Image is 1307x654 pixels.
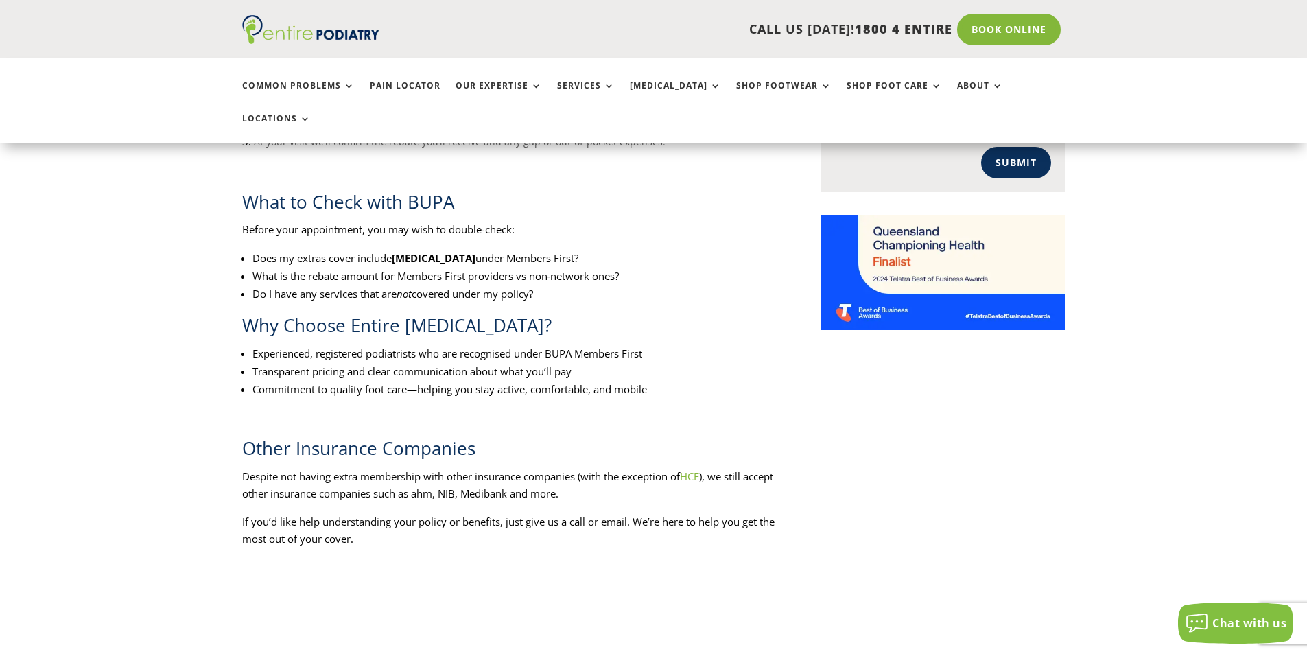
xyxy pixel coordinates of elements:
p: If you’d like help understanding your policy or benefits, just give us a call or email. We’re her... [242,513,776,548]
a: HCF [680,469,699,483]
a: Book Online [957,14,1061,45]
h2: Why Choose Entire [MEDICAL_DATA]? [242,313,776,344]
li: Commitment to quality foot care—helping you stay active, comfortable, and mobile [252,380,776,398]
p: Despite not having extra membership with other insurance companies (with the exception of ), we s... [242,468,776,513]
a: Our Expertise [456,81,542,110]
span: Chat with us [1212,616,1286,631]
button: Chat with us [1178,603,1293,644]
img: Telstra Business Awards QLD State Finalist - Championing Health Category [821,215,1065,330]
a: Shop Foot Care [847,81,942,110]
li: What is the rebate amount for Members First providers vs non‐network ones? [252,267,776,285]
span: 1800 4 ENTIRE [855,21,952,37]
a: Services [557,81,615,110]
li: Does my extras cover include under Members First? [252,249,776,267]
li: Experienced, registered podiatrists who are recognised under BUPA Members First [252,344,776,362]
strong: [MEDICAL_DATA] [392,251,475,265]
h2: Other Insurance Companies [242,436,776,467]
a: About [957,81,1003,110]
a: Pain Locator [370,81,440,110]
a: Shop Footwear [736,81,832,110]
a: Entire Podiatry [242,33,379,47]
a: Locations [242,114,311,143]
li: Transparent pricing and clear communication about what you’ll pay [252,362,776,380]
h2: What to Check with BUPA [242,189,776,221]
img: logo (1) [242,15,379,44]
a: [MEDICAL_DATA] [630,81,721,110]
a: Common Problems [242,81,355,110]
li: Do I have any services that are covered under my policy? [252,285,776,303]
a: Telstra Business Awards QLD State Finalist - Championing Health Category [821,319,1065,333]
p: Before your appointment, you may wish to double-check: [242,221,776,249]
button: Submit [981,147,1051,178]
p: CALL US [DATE]! [432,21,952,38]
em: not [397,287,412,301]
